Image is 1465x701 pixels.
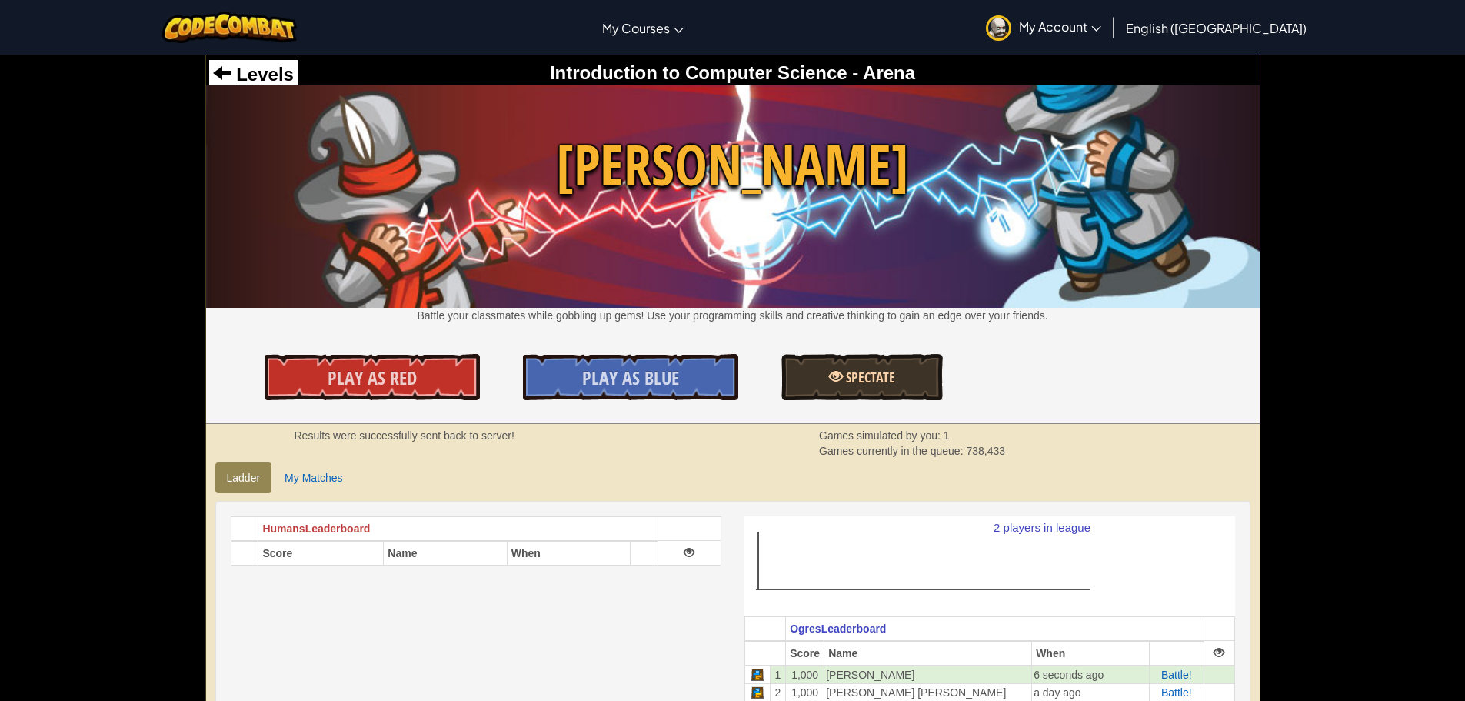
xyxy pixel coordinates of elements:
[770,683,785,701] td: 2
[215,462,272,493] a: Ladder
[602,20,670,36] span: My Courses
[328,366,417,390] span: Play As Red
[213,64,294,85] a: Levels
[162,12,297,43] img: CodeCombat logo
[786,666,824,684] td: 1,000
[507,541,630,566] th: When
[966,445,1005,457] span: 738,433
[582,366,679,390] span: Play As Blue
[206,125,1260,205] span: [PERSON_NAME]
[384,541,507,566] th: Name
[994,521,1090,534] text: 2 players in league
[295,429,514,442] strong: Results were successfully sent back to server!
[824,683,1032,701] td: [PERSON_NAME] [PERSON_NAME]
[744,666,770,684] td: Python
[550,62,847,83] span: Introduction to Computer Science
[824,641,1032,666] th: Name
[819,445,966,457] span: Games currently in the queue:
[843,368,895,387] span: Spectate
[819,429,944,442] span: Games simulated by you:
[206,85,1260,307] img: Wakka Maul
[1032,666,1150,684] td: 6 seconds ago
[790,623,821,635] span: Ogres
[1126,20,1307,36] span: English ([GEOGRAPHIC_DATA])
[1032,683,1150,701] td: a day ago
[1161,686,1192,699] a: Battle!
[824,666,1032,684] td: [PERSON_NAME]
[978,3,1109,52] a: My Account
[262,522,305,535] span: Humans
[1161,669,1192,681] a: Battle!
[781,354,943,400] a: Spectate
[258,541,384,566] th: Score
[206,308,1260,323] p: Battle your classmates while gobbling up gems! Use your programming skills and creative thinking ...
[770,666,785,684] td: 1
[786,683,824,701] td: 1,000
[986,15,1011,41] img: avatar
[231,64,294,85] span: Levels
[821,623,887,635] span: Leaderboard
[1019,18,1101,35] span: My Account
[786,641,824,666] th: Score
[305,522,371,535] span: Leaderboard
[1118,7,1314,48] a: English ([GEOGRAPHIC_DATA])
[1032,641,1150,666] th: When
[944,429,950,442] span: 1
[273,462,354,493] a: My Matches
[744,683,770,701] td: Python
[594,7,691,48] a: My Courses
[847,62,915,83] span: - Arena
